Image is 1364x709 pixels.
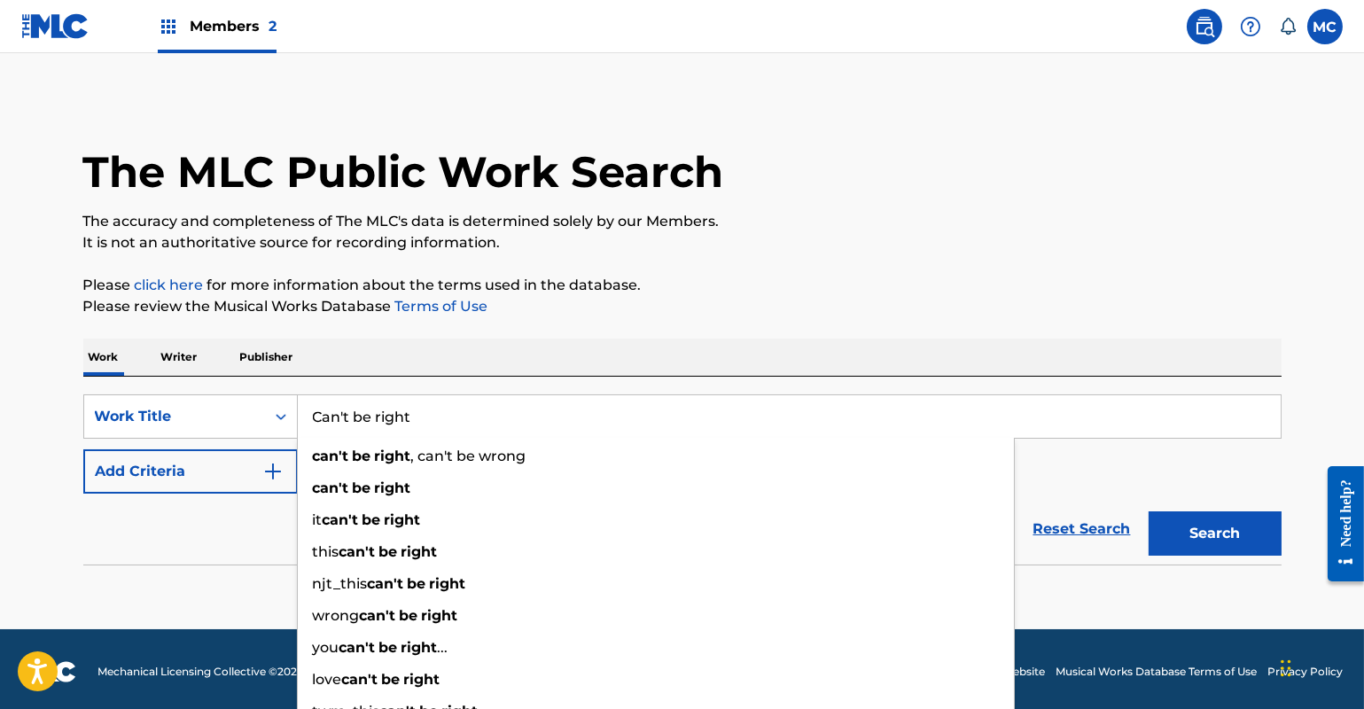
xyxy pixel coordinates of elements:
[83,232,1282,253] p: It is not an authoritative source for recording information.
[97,664,303,680] span: Mechanical Licensing Collective © 2025
[1267,664,1343,680] a: Privacy Policy
[353,448,371,464] strong: be
[1149,511,1282,556] button: Search
[1194,16,1215,37] img: search
[83,275,1282,296] p: Please for more information about the terms used in the database.
[313,639,339,656] span: you
[1240,16,1261,37] img: help
[83,296,1282,317] p: Please review the Musical Works Database
[353,479,371,496] strong: be
[362,511,381,528] strong: be
[379,639,398,656] strong: be
[156,339,203,376] p: Writer
[1314,453,1364,596] iframe: Resource Center
[313,479,349,496] strong: can't
[313,607,360,624] span: wrong
[262,461,284,482] img: 9d2ae6d4665cec9f34b9.svg
[313,448,349,464] strong: can't
[339,543,376,560] strong: can't
[1056,664,1257,680] a: Musical Works Database Terms of Use
[368,575,404,592] strong: can't
[235,339,299,376] p: Publisher
[313,671,342,688] span: love
[1187,9,1222,44] a: Public Search
[401,543,438,560] strong: right
[422,607,458,624] strong: right
[404,671,440,688] strong: right
[313,543,339,560] span: this
[411,448,526,464] span: , can't be wrong
[83,449,298,494] button: Add Criteria
[1233,9,1268,44] div: Help
[379,543,398,560] strong: be
[401,639,438,656] strong: right
[21,13,90,39] img: MLC Logo
[408,575,426,592] strong: be
[190,16,277,36] span: Members
[385,511,421,528] strong: right
[83,339,124,376] p: Work
[438,639,448,656] span: ...
[392,298,488,315] a: Terms of Use
[1281,642,1291,695] div: Drag
[1279,18,1297,35] div: Notifications
[430,575,466,592] strong: right
[342,671,378,688] strong: can't
[1025,510,1140,549] a: Reset Search
[313,511,323,528] span: it
[313,575,368,592] span: njt_this
[375,479,411,496] strong: right
[360,607,396,624] strong: can't
[83,145,724,199] h1: The MLC Public Work Search
[1307,9,1343,44] div: User Menu
[158,16,179,37] img: Top Rightsholders
[400,607,418,624] strong: be
[323,511,359,528] strong: can't
[135,277,204,293] a: click here
[269,18,277,35] span: 2
[339,639,376,656] strong: can't
[375,448,411,464] strong: right
[83,394,1282,565] form: Search Form
[95,406,254,427] div: Work Title
[1275,624,1364,709] iframe: Chat Widget
[83,211,1282,232] p: The accuracy and completeness of The MLC's data is determined solely by our Members.
[382,671,401,688] strong: be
